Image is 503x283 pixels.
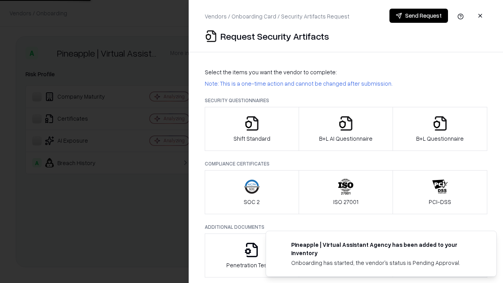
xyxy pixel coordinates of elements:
[393,107,487,151] button: B+L Questionnaire
[299,107,393,151] button: B+L AI Questionnaire
[205,68,487,76] p: Select the items you want the vendor to complete:
[389,9,448,23] button: Send Request
[319,134,373,143] p: B+L AI Questionnaire
[429,198,451,206] p: PCI-DSS
[416,134,464,143] p: B+L Questionnaire
[205,79,487,88] p: Note: This is a one-time action and cannot be changed after submission.
[393,170,487,214] button: PCI-DSS
[226,261,277,269] p: Penetration Testing
[275,241,285,250] img: trypineapple.com
[220,30,329,42] p: Request Security Artifacts
[333,198,358,206] p: ISO 27001
[244,198,260,206] p: SOC 2
[205,233,299,277] button: Penetration Testing
[291,259,477,267] div: Onboarding has started, the vendor's status is Pending Approval.
[205,97,487,104] p: Security Questionnaires
[291,241,477,257] div: Pineapple | Virtual Assistant Agency has been added to your inventory
[205,107,299,151] button: Shift Standard
[205,170,299,214] button: SOC 2
[205,12,349,20] p: Vendors / Onboarding Card / Security Artifacts Request
[233,134,270,143] p: Shift Standard
[205,160,487,167] p: Compliance Certificates
[299,170,393,214] button: ISO 27001
[205,224,487,230] p: Additional Documents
